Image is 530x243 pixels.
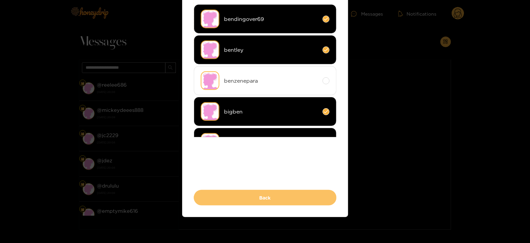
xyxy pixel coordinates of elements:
img: no-avatar.png [201,133,219,152]
img: no-avatar.png [201,102,219,121]
img: no-avatar.png [201,10,219,28]
img: no-avatar.png [201,71,219,90]
button: Back [194,190,337,205]
img: no-avatar.png [201,40,219,59]
span: bigben [224,108,318,116]
span: benzenepara [224,77,318,85]
span: bendingover69 [224,15,318,23]
span: bentley [224,46,318,54]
